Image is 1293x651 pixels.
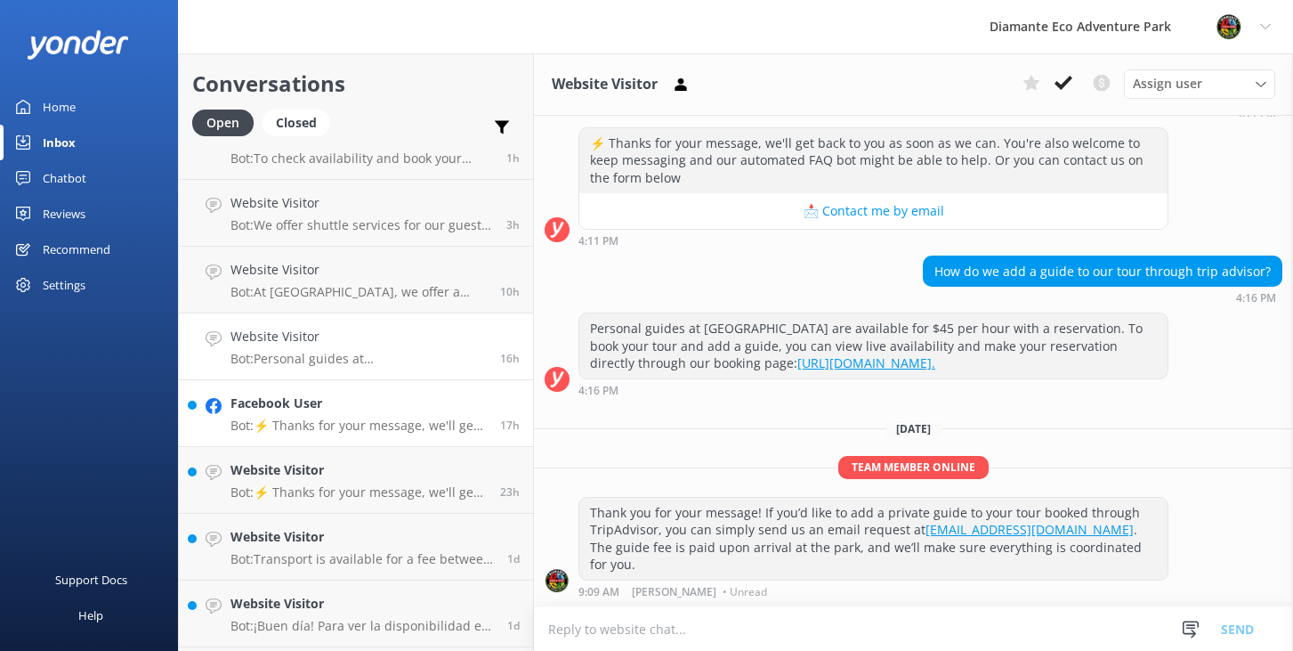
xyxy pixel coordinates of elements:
[923,291,1282,304] div: Sep 19 2025 04:16pm (UTC -06:00) America/Costa_Rica
[632,587,716,598] span: [PERSON_NAME]
[27,30,129,60] img: yonder-white-logo.png
[230,351,487,367] p: Bot: Personal guides at [GEOGRAPHIC_DATA] are available for $45 per hour with a reservation. To b...
[500,351,520,366] span: Sep 19 2025 04:16pm (UTC -06:00) America/Costa_Rica
[838,456,989,478] span: Team member online
[506,151,520,166] span: Sep 20 2025 07:52am (UTC -06:00) America/Costa_Rica
[578,585,1168,598] div: Sep 20 2025 09:09am (UTC -06:00) America/Costa_Rica
[579,313,1168,378] div: Personal guides at [GEOGRAPHIC_DATA] are available for $45 per hour with a reservation. To book y...
[924,256,1281,287] div: How do we add a guide to our tour through trip advisor?
[230,217,493,233] p: Bot: We offer shuttle services for our guests! If you're staying at [GEOGRAPHIC_DATA] or [GEOGRAP...
[579,193,1168,229] button: 📩 Contact me by email
[500,418,520,433] span: Sep 19 2025 03:09pm (UTC -06:00) America/Costa_Rica
[179,514,533,581] a: Website VisitorBot:Transport is available for a fee between $25–$35, depending on the pickup poin...
[578,236,618,247] strong: 4:11 PM
[179,447,533,514] a: Website VisitorBot:⚡ Thanks for your message, we'll get back to you as soon as we can. You're als...
[578,386,618,396] strong: 4:16 PM
[55,562,127,598] div: Support Docs
[179,581,533,647] a: Website VisitorBot:¡Buen día! Para ver la disponibilidad en tiempo real y reservar tu pase o tour...
[230,193,493,213] h4: Website Visitor
[578,587,619,598] strong: 9:09 AM
[579,128,1168,193] div: ⚡ Thanks for your message, we'll get back to you as soon as we can. You're also welcome to keep m...
[1133,74,1202,94] span: Assign user
[43,267,85,303] div: Settings
[723,587,767,598] span: • Unread
[797,354,935,371] a: [URL][DOMAIN_NAME].
[179,247,533,313] a: Website VisitorBot:At [GEOGRAPHIC_DATA], we offer a variety of thrilling guided tours! You can so...
[500,284,520,299] span: Sep 19 2025 10:36pm (UTC -06:00) America/Costa_Rica
[230,594,494,614] h4: Website Visitor
[192,112,263,132] a: Open
[230,260,487,280] h4: Website Visitor
[43,196,85,232] div: Reviews
[263,110,330,136] div: Closed
[1216,13,1242,40] img: 831-1756915225.png
[925,521,1134,538] a: [EMAIL_ADDRESS][DOMAIN_NAME]
[179,313,533,380] a: Website VisitorBot:Personal guides at [GEOGRAPHIC_DATA] are available for $45 per hour with a res...
[179,380,533,447] a: Facebook UserBot:⚡ Thanks for your message, we'll get back to you as soon as we can. You're also ...
[43,125,76,160] div: Inbox
[1236,108,1276,118] strong: 4:11 PM
[179,113,533,180] a: Website VisitorBot:To check availability and book your adventure at [GEOGRAPHIC_DATA], please vis...
[506,217,520,232] span: Sep 20 2025 05:49am (UTC -06:00) America/Costa_Rica
[230,418,487,434] p: Bot: ⚡ Thanks for your message, we'll get back to you as soon as we can. You're also welcome to k...
[43,160,86,196] div: Chatbot
[578,384,1168,396] div: Sep 19 2025 04:16pm (UTC -06:00) America/Costa_Rica
[43,232,110,267] div: Recommend
[192,110,254,136] div: Open
[507,618,520,633] span: Sep 19 2025 08:45am (UTC -06:00) America/Costa_Rica
[1124,69,1275,98] div: Assign User
[263,112,339,132] a: Closed
[579,498,1168,580] div: Thank you for your message! If you’d like to add a private guide to your tour booked through Trip...
[230,327,487,346] h4: Website Visitor
[230,284,487,300] p: Bot: At [GEOGRAPHIC_DATA], we offer a variety of thrilling guided tours! You can soar through the...
[192,67,520,101] h2: Conversations
[230,618,494,634] p: Bot: ¡Buen día! Para ver la disponibilidad en tiempo real y reservar tu pase o tour en Diamante [...
[43,89,76,125] div: Home
[78,598,103,633] div: Help
[230,551,494,567] p: Bot: Transport is available for a fee between $25–$35, depending on the pickup point. You’ll see ...
[552,73,658,96] h3: Website Visitor
[500,484,520,500] span: Sep 19 2025 09:51am (UTC -06:00) America/Costa_Rica
[230,394,487,413] h4: Facebook User
[230,151,493,167] p: Bot: To check availability and book your adventure at [GEOGRAPHIC_DATA], please visit [URL][DOMAI...
[578,234,1168,247] div: Sep 19 2025 04:11pm (UTC -06:00) America/Costa_Rica
[230,460,487,480] h4: Website Visitor
[230,484,487,500] p: Bot: ⚡ Thanks for your message, we'll get back to you as soon as we can. You're also welcome to k...
[507,551,520,566] span: Sep 19 2025 09:04am (UTC -06:00) America/Costa_Rica
[1236,293,1276,304] strong: 4:16 PM
[179,180,533,247] a: Website VisitorBot:We offer shuttle services for our guests! If you're staying at [GEOGRAPHIC_DAT...
[230,527,494,547] h4: Website Visitor
[885,421,941,436] span: [DATE]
